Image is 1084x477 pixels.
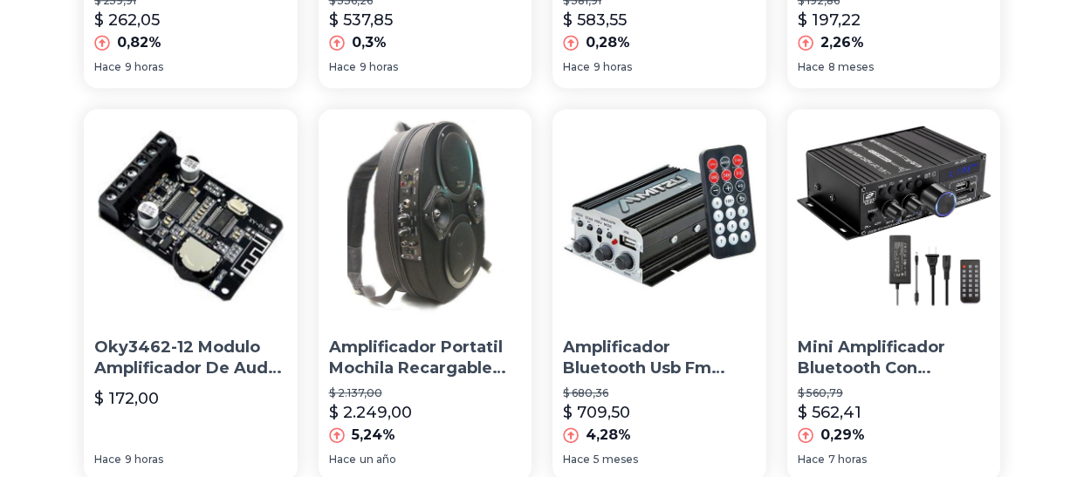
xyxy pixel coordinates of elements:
[828,60,874,74] span: 8 meses
[563,386,756,400] p: $ 680,36
[798,60,825,74] span: Hace
[360,453,396,467] span: un año
[94,337,287,380] p: Oky3462-12 Modulo Amplificador De Audio Bluetooth 10/15/20w
[586,32,630,53] p: 0,28%
[125,453,163,467] span: 9 horas
[563,337,756,380] p: Amplificador Bluetooth Usb Fm Control Auto Moto Mitzu 76
[117,32,161,53] p: 0,82%
[593,453,638,467] span: 5 meses
[787,109,1001,323] img: Mini Amplificador Bluetooth Con Adaptador De Corriente
[125,60,163,74] span: 9 horas
[828,453,867,467] span: 7 horas
[329,400,412,425] p: $ 2.249,00
[593,60,632,74] span: 9 horas
[586,425,631,446] p: 4,28%
[352,425,395,446] p: 5,24%
[94,8,160,32] p: $ 262,05
[563,8,627,32] p: $ 583,55
[329,453,356,467] span: Hace
[360,60,398,74] span: 9 horas
[94,60,121,74] span: Hace
[798,400,861,425] p: $ 562,41
[552,109,766,323] img: Amplificador Bluetooth Usb Fm Control Auto Moto Mitzu 76
[563,60,590,74] span: Hace
[94,386,159,411] p: $ 172,00
[329,337,522,380] p: Amplificador Portatil Mochila Recargable 800w Bluetooth
[798,337,991,380] p: Mini Amplificador Bluetooth Con Adaptador De Corriente
[329,60,356,74] span: Hace
[329,8,393,32] p: $ 537,85
[94,453,121,467] span: Hace
[798,453,825,467] span: Hace
[820,32,864,53] p: 2,26%
[563,453,590,467] span: Hace
[352,32,387,53] p: 0,3%
[798,386,991,400] p: $ 560,79
[329,386,522,400] p: $ 2.137,00
[84,109,298,323] img: Oky3462-12 Modulo Amplificador De Audio Bluetooth 10/15/20w
[563,400,630,425] p: $ 709,50
[319,109,532,323] img: Amplificador Portatil Mochila Recargable 800w Bluetooth
[798,8,861,32] p: $ 197,22
[820,425,865,446] p: 0,29%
